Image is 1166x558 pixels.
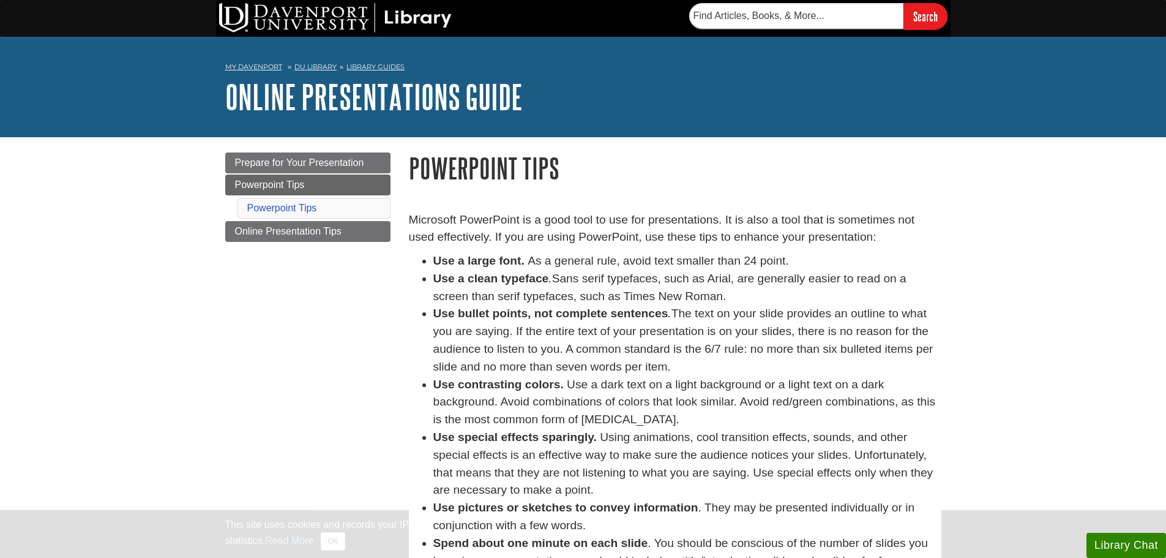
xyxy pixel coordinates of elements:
span: Powerpoint Tips [235,179,305,190]
button: Library Chat [1086,533,1166,558]
h1: Powerpoint Tips [409,153,941,184]
nav: breadcrumb [225,59,941,78]
p: Microsoft PowerPoint is a good tool to use for presentations. It is also a tool that is sometimes... [409,211,941,247]
strong: Use contrasting colors. [433,378,564,391]
div: This site uses cookies and records your IP address for usage statistics. Additionally, we use Goo... [225,518,941,551]
a: Powerpoint Tips [247,203,317,213]
img: DU Library [219,3,452,32]
input: Find Articles, Books, & More... [689,3,903,29]
a: DU Library [294,62,337,71]
span: Online Presentation Tips [235,226,342,236]
a: My Davenport [225,62,282,72]
a: Powerpoint Tips [225,175,391,195]
a: Prepare for Your Presentation [225,153,391,173]
li: As a general rule, avoid text smaller than 24 point. [433,252,941,270]
form: Searches DU Library's articles, books, and more [689,3,947,29]
a: Online Presentation Tips [225,221,391,242]
div: Guide Page Menu [225,153,391,242]
strong: Spend about one minute on each slide [433,537,648,549]
span: Prepare for Your Presentation [235,157,364,168]
strong: Use a clean typeface [433,272,549,285]
button: Close [321,532,345,551]
strong: Use a large font. [433,254,525,267]
li: Use a dark text on a light background or a light text on a dark background. Avoid combinations of... [433,376,941,429]
em: . [548,272,551,285]
em: . [668,307,671,320]
strong: Use special effects sparingly. [433,431,597,443]
li: The text on your slide provides an outline to what you are saying. If the entire text of your pre... [433,305,941,375]
input: Search [903,3,947,29]
strong: Use pictures or sketches to convey information [433,501,698,514]
strong: Use bullet points, not complete sentences [433,307,668,320]
a: Read More [265,535,313,546]
a: Online Presentations Guide [225,78,523,116]
a: Library Guides [346,62,405,71]
li: Sans serif typefaces, such as Arial, are generally easier to read on a screen than serif typeface... [433,270,941,306]
li: . They may be presented individually or in conjunction with a few words. [433,499,941,535]
li: Using animations, cool transition effects, sounds, and other special effects is an effective way ... [433,429,941,499]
